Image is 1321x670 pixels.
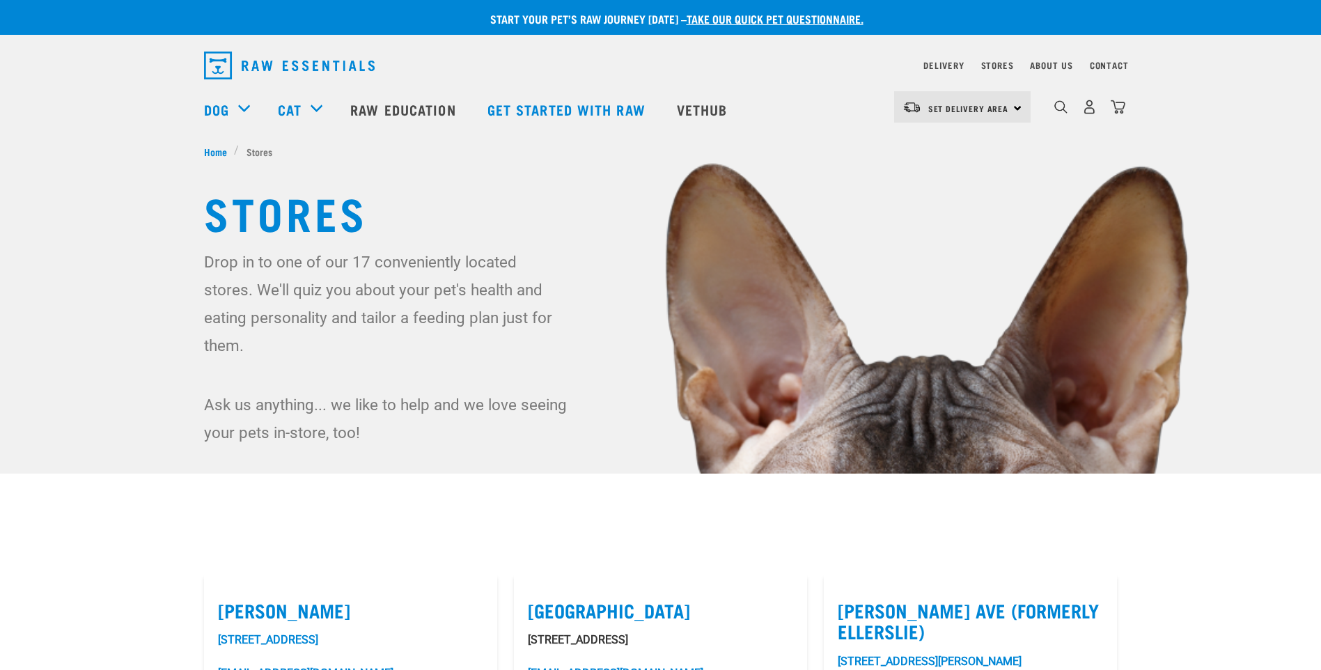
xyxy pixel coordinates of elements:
[1054,100,1068,114] img: home-icon-1@2x.png
[204,248,570,359] p: Drop in to one of our 17 conveniently located stores. We'll quiz you about your pet's health and ...
[1030,63,1072,68] a: About Us
[1082,100,1097,114] img: user.png
[663,81,745,137] a: Vethub
[218,600,483,621] label: [PERSON_NAME]
[923,63,964,68] a: Delivery
[528,632,793,648] p: [STREET_ADDRESS]
[1111,100,1125,114] img: home-icon@2x.png
[204,144,1118,159] nav: breadcrumbs
[838,655,1022,668] a: [STREET_ADDRESS][PERSON_NAME]
[204,187,1118,237] h1: Stores
[528,600,793,621] label: [GEOGRAPHIC_DATA]
[218,633,318,646] a: [STREET_ADDRESS]
[204,144,235,159] a: Home
[687,15,863,22] a: take our quick pet questionnaire.
[474,81,663,137] a: Get started with Raw
[204,52,375,79] img: Raw Essentials Logo
[902,101,921,114] img: van-moving.png
[1090,63,1129,68] a: Contact
[278,99,302,120] a: Cat
[204,144,227,159] span: Home
[204,391,570,446] p: Ask us anything... we like to help and we love seeing your pets in-store, too!
[981,63,1014,68] a: Stores
[838,600,1103,642] label: [PERSON_NAME] Ave (Formerly Ellerslie)
[193,46,1129,85] nav: dropdown navigation
[204,99,229,120] a: Dog
[336,81,473,137] a: Raw Education
[928,106,1009,111] span: Set Delivery Area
